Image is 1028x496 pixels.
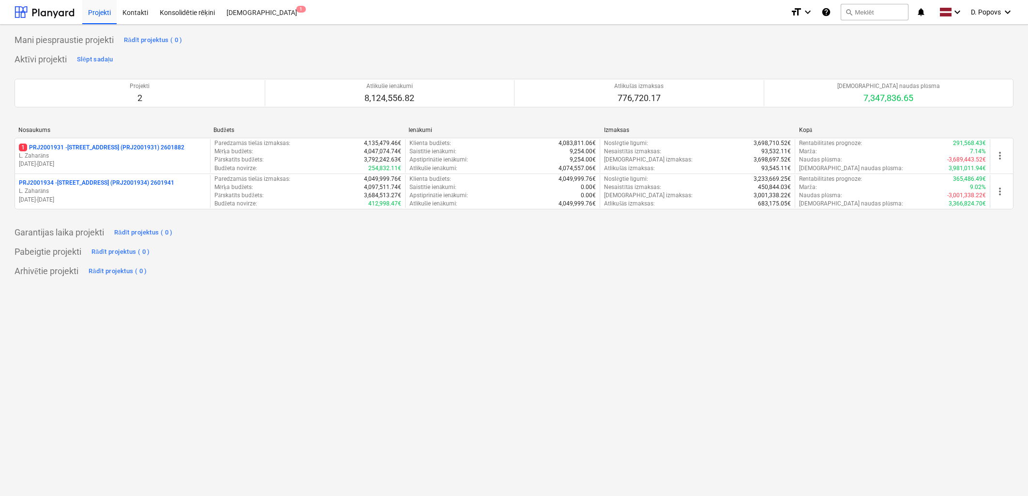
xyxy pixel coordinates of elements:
[112,225,175,240] button: Rādīt projektus ( 0 )
[19,196,206,204] p: [DATE] - [DATE]
[19,179,206,204] div: PRJ2001934 -[STREET_ADDRESS] (PRJ2001934) 2601941L. Zaharāns[DATE]-[DATE]
[15,34,114,46] p: Mani piespraustie projekti
[845,8,853,16] span: search
[952,6,963,18] i: keyboard_arrow_down
[408,127,596,134] div: Ienākumi
[837,82,940,90] p: [DEMOGRAPHIC_DATA] naudas plūsma
[364,92,414,104] p: 8,124,556.82
[790,6,802,18] i: format_size
[604,175,648,183] p: Noslēgtie līgumi :
[799,191,842,200] p: Naudas plūsma :
[19,179,174,187] p: PRJ2001934 - [STREET_ADDRESS] (PRJ2001934) 2601941
[559,175,596,183] p: 4,049,999.76€
[947,191,986,200] p: -3,001,338.22€
[570,147,596,156] p: 9,254.00€
[214,183,254,191] p: Mērķa budžets :
[364,147,401,156] p: 4,047,074.74€
[971,8,1001,16] span: D. Popovs
[581,183,596,191] p: 0.00€
[970,147,986,156] p: 7.14%
[604,127,791,133] div: Izmaksas
[15,227,104,238] p: Garantijas laika projekti
[75,52,116,67] button: Slēpt sadaļu
[758,200,791,208] p: 683,175.05€
[364,139,401,147] p: 4,135,479.46€
[1002,6,1013,18] i: keyboard_arrow_down
[799,127,986,134] div: Kopā
[799,156,842,164] p: Naudas plūsma :
[91,247,150,258] div: Rādīt projektus ( 0 )
[604,200,655,208] p: Atlikušās izmaksas :
[19,144,206,168] div: 1PRJ2001931 -[STREET_ADDRESS] (PRJ2001931) 2601882L. Zaharāns[DATE]-[DATE]
[214,156,264,164] p: Pārskatīts budžets :
[15,54,67,65] p: Aktīvi projekti
[19,144,184,152] p: PRJ2001931 - [STREET_ADDRESS] (PRJ2001931) 2601882
[559,200,596,208] p: 4,049,999.76€
[15,246,81,258] p: Pabeigtie projekti
[761,164,791,173] p: 93,545.11€
[409,164,457,173] p: Atlikušie ienākumi :
[19,144,27,151] span: 1
[799,200,903,208] p: [DEMOGRAPHIC_DATA] naudas plūsma :
[799,164,903,173] p: [DEMOGRAPHIC_DATA] naudas plūsma :
[364,156,401,164] p: 3,792,242.63€
[19,187,206,195] p: L. Zaharāns
[916,6,926,18] i: notifications
[368,200,401,208] p: 412,998.47€
[19,160,206,168] p: [DATE] - [DATE]
[754,191,791,200] p: 3,001,338.22€
[409,156,469,164] p: Apstiprinātie ienākumi :
[604,139,648,147] p: Noslēgtie līgumi :
[949,200,986,208] p: 3,366,824.70€
[409,200,457,208] p: Atlikušie ienākumi :
[841,4,908,20] button: Meklēt
[86,263,150,279] button: Rādīt projektus ( 0 )
[364,183,401,191] p: 4,097,511.74€
[409,191,469,200] p: Apstiprinātie ienākumi :
[559,164,596,173] p: 4,074,557.06€
[214,191,264,200] p: Pārskatīts budžets :
[409,147,457,156] p: Saistītie ienākumi :
[799,175,862,183] p: Rentabilitātes prognoze :
[121,32,185,48] button: Rādīt projektus ( 0 )
[130,82,150,90] p: Projekti
[837,92,940,104] p: 7,347,836.65
[570,156,596,164] p: 9,254.00€
[604,164,655,173] p: Atlikušās izmaksas :
[214,175,290,183] p: Paredzamās tiešās izmaksas :
[581,191,596,200] p: 0.00€
[77,54,113,65] div: Slēpt sadaļu
[799,147,816,156] p: Marža :
[980,450,1028,496] iframe: Chat Widget
[368,164,401,173] p: 254,832.11€
[754,175,791,183] p: 3,233,669.25€
[364,175,401,183] p: 4,049,999.76€
[953,175,986,183] p: 365,486.49€
[799,139,862,147] p: Rentabilitātes prognoze :
[18,127,206,133] div: Nosaukums
[364,191,401,200] p: 3,684,513.27€
[409,139,451,147] p: Klienta budžets :
[754,139,791,147] p: 3,698,710.52€
[114,227,173,238] div: Rādīt projektus ( 0 )
[758,183,791,191] p: 450,844.03€
[953,139,986,147] p: 291,568.43€
[970,183,986,191] p: 9.02%
[559,139,596,147] p: 4,083,811.06€
[821,6,831,18] i: Zināšanu pamats
[409,183,457,191] p: Saistītie ienākumi :
[604,147,661,156] p: Nesaistītās izmaksas :
[214,139,290,147] p: Paredzamās tiešās izmaksas :
[754,156,791,164] p: 3,698,697.52€
[409,175,451,183] p: Klienta budžets :
[214,164,257,173] p: Budžeta novirze :
[604,156,693,164] p: [DEMOGRAPHIC_DATA] izmaksas :
[949,164,986,173] p: 3,981,011.94€
[19,152,206,160] p: L. Zaharāns
[15,265,78,277] p: Arhivētie projekti
[799,183,816,191] p: Marža :
[994,150,1006,161] span: more_vert
[214,147,254,156] p: Mērķa budžets :
[89,244,152,260] button: Rādīt projektus ( 0 )
[994,186,1006,197] span: more_vert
